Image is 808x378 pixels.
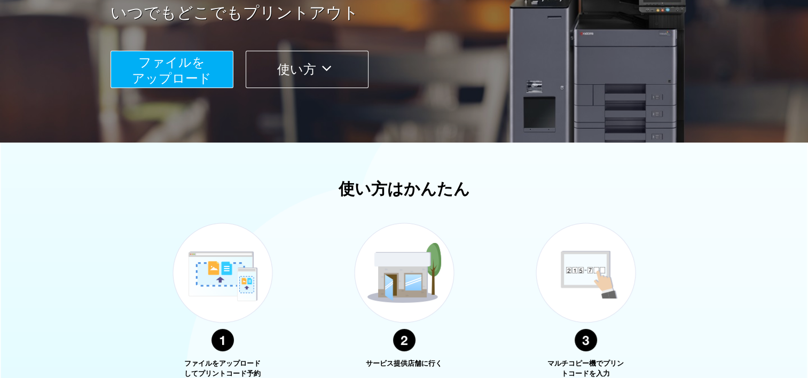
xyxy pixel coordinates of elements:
[246,51,368,88] button: 使い方
[132,55,211,85] span: ファイルを ​​アップロード
[364,359,444,369] p: サービス提供店舗に行く
[111,2,725,25] a: いつでもどこでもプリントアウト
[111,51,233,88] button: ファイルを​​アップロード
